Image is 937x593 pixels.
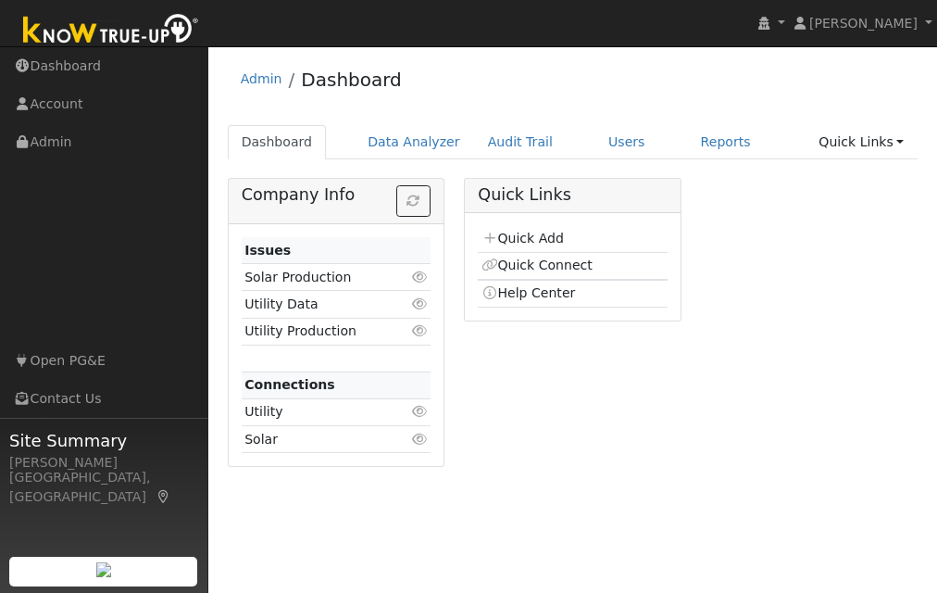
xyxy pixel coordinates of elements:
[594,125,659,159] a: Users
[241,71,282,86] a: Admin
[244,243,291,258] strong: Issues
[411,271,428,284] i: Click to view
[14,10,208,52] img: Know True-Up
[242,185,431,205] h5: Company Info
[9,428,198,453] span: Site Summary
[242,264,400,291] td: Solar Production
[228,125,327,159] a: Dashboard
[481,285,576,300] a: Help Center
[9,468,198,507] div: [GEOGRAPHIC_DATA], [GEOGRAPHIC_DATA]
[9,453,198,473] div: [PERSON_NAME]
[474,125,567,159] a: Audit Trail
[411,433,428,446] i: Click to view
[156,489,172,504] a: Map
[411,405,428,418] i: Click to view
[242,291,400,318] td: Utility Data
[242,318,400,345] td: Utility Production
[242,426,400,453] td: Solar
[242,398,400,425] td: Utility
[478,185,667,205] h5: Quick Links
[411,324,428,337] i: Click to view
[481,231,564,246] a: Quick Add
[411,297,428,310] i: Click to view
[809,16,918,31] span: [PERSON_NAME]
[481,258,593,272] a: Quick Connect
[96,562,111,577] img: retrieve
[244,377,335,392] strong: Connections
[354,125,474,159] a: Data Analyzer
[805,125,918,159] a: Quick Links
[687,125,765,159] a: Reports
[301,69,402,91] a: Dashboard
